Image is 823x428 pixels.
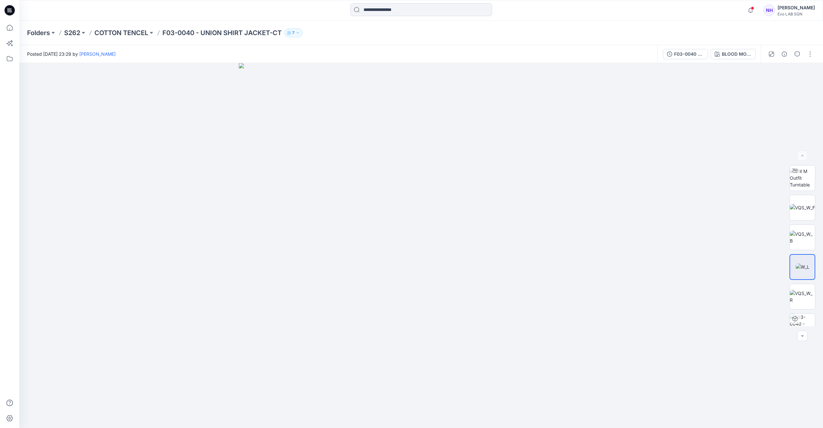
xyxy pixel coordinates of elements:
div: F03-0040 - UNION SHIRT JACKET-CT [674,51,704,58]
img: VQS_W_R [790,290,815,303]
img: W_L [796,263,809,270]
button: BLOOD MOON RED [711,49,756,59]
img: eyJhbGciOiJIUzI1NiIsImtpZCI6IjAiLCJzbHQiOiJzZXMiLCJ0eXAiOiJKV1QifQ.eyJkYXRhIjp7InR5cGUiOiJzdG9yYW... [239,63,604,428]
a: S262 [64,28,80,37]
span: Posted [DATE] 23:29 by [27,51,116,57]
img: VQS_W_F [790,204,815,211]
a: Folders [27,28,50,37]
p: 7 [292,29,295,36]
img: BW M Outfit Turntable [790,168,815,188]
button: Details [779,49,789,59]
img: VQS_W_B [790,231,815,244]
div: BLOOD MOON RED [722,51,751,58]
p: F03-0040 - UNION SHIRT JACKET-CT [162,28,282,37]
a: COTTON TENCEL [94,28,148,37]
button: F03-0040 - UNION SHIRT JACKET-CT [663,49,708,59]
a: [PERSON_NAME] [79,51,116,57]
button: 7 [284,28,303,37]
img: F03-0040 - UNION SHIRT JACKET-CT BLOOD MOON RED [790,314,815,339]
div: [PERSON_NAME] [778,4,815,12]
div: Evo LAB SGN [778,12,815,16]
div: NH [763,5,775,16]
